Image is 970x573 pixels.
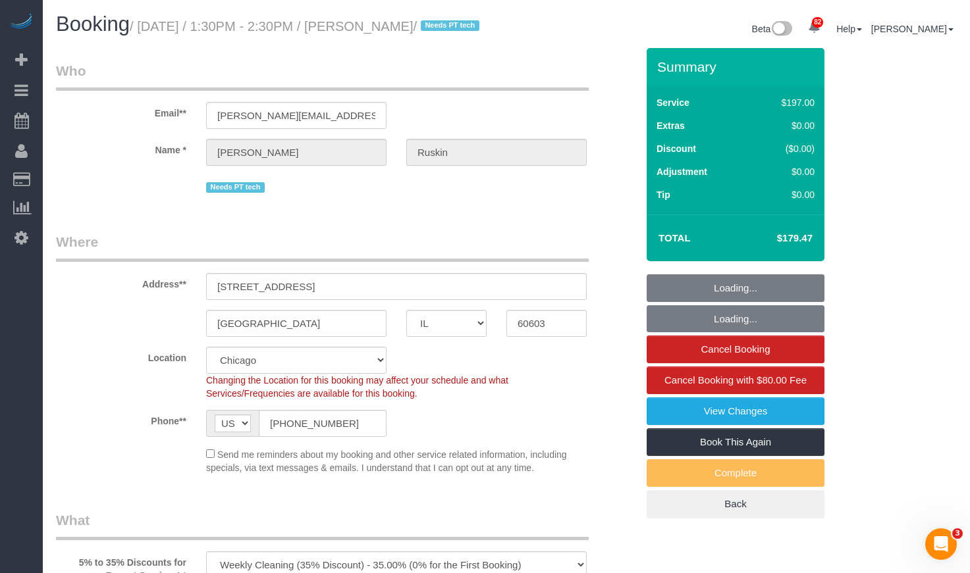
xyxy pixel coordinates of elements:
span: / [414,19,483,34]
div: $0.00 [753,188,815,201]
a: Cancel Booking [647,336,824,363]
a: Help [836,24,862,34]
input: First Name** [206,139,387,166]
span: Changing the Location for this booking may affect your schedule and what Services/Frequencies are... [206,375,508,399]
label: Location [46,347,196,364]
a: [PERSON_NAME] [871,24,954,34]
div: $197.00 [753,96,815,109]
input: Last Name* [406,139,587,166]
span: Cancel Booking with $80.00 Fee [664,374,807,386]
small: / [DATE] / 1:30PM - 2:30PM / [PERSON_NAME] [130,19,483,34]
strong: Total [659,232,691,243]
legend: What [56,511,589,540]
div: $0.00 [753,165,815,178]
a: Beta [752,24,793,34]
legend: Who [56,61,589,91]
span: Needs PT tech [421,20,479,31]
img: New interface [770,21,792,38]
span: 82 [812,17,823,28]
label: Service [657,96,689,109]
label: Adjustment [657,165,707,178]
span: Send me reminders about my booking and other service related information, including specials, via... [206,449,567,473]
img: Automaid Logo [8,13,34,32]
label: Tip [657,188,670,201]
h4: $179.47 [738,233,813,244]
iframe: Intercom live chat [925,528,957,560]
a: View Changes [647,397,824,425]
span: 3 [952,528,963,539]
div: ($0.00) [753,142,815,155]
span: Booking [56,12,130,36]
a: 82 [801,13,827,42]
a: Back [647,490,824,518]
legend: Where [56,232,589,262]
input: Zip Code** [506,310,587,337]
span: Needs PT tech [206,182,265,193]
label: Name * [46,139,196,157]
label: Discount [657,142,696,155]
h3: Summary [657,59,818,74]
div: $0.00 [753,119,815,132]
label: Extras [657,119,685,132]
a: Cancel Booking with $80.00 Fee [647,366,824,394]
a: Book This Again [647,428,824,456]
